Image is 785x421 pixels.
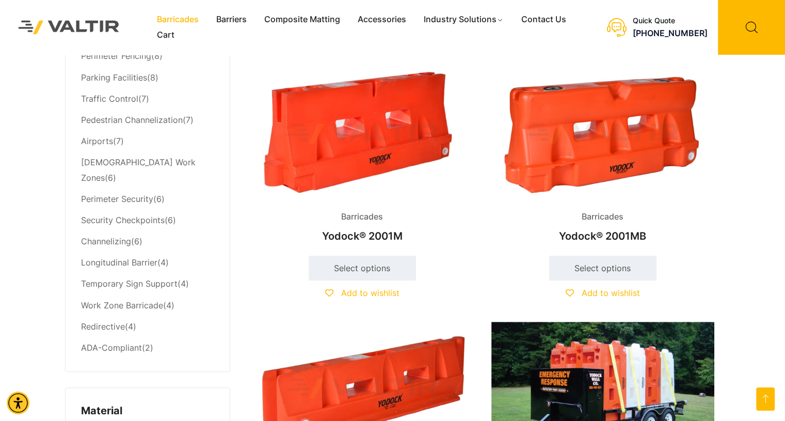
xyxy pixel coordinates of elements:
[251,225,474,247] h2: Yodock® 2001M
[81,131,214,152] li: (7)
[81,115,183,125] a: Pedestrian Channelization
[81,152,214,189] li: (6)
[81,316,214,337] li: (4)
[756,387,775,411] a: Open this option
[349,12,415,27] a: Accessories
[81,321,125,332] a: Redirective
[81,278,178,289] a: Temporary Sign Support
[574,209,631,225] span: Barricades
[491,225,714,247] h2: Yodock® 2001MB
[81,210,214,231] li: (6)
[81,236,131,246] a: Channelizing
[81,403,214,419] h4: Material
[81,194,153,204] a: Perimeter Security
[81,215,165,225] a: Security Checkpoints
[582,288,640,298] span: Add to wishlist
[251,67,474,201] img: Barricades
[81,51,151,61] a: Perimeter Fencing
[341,288,399,298] span: Add to wishlist
[491,67,714,247] a: BarricadesYodock® 2001MB
[81,274,214,295] li: (4)
[81,136,113,146] a: Airports
[81,46,214,67] li: (8)
[309,256,416,280] a: Select options for “Yodock® 2001M”
[566,288,640,298] a: Add to wishlist
[491,67,714,201] img: Barricades
[81,157,196,183] a: [DEMOGRAPHIC_DATA] Work Zones
[81,88,214,110] li: (7)
[549,256,656,280] a: Select options for “Yodock® 2001MB”
[251,67,474,247] a: BarricadesYodock® 2001M
[512,12,575,27] a: Contact Us
[81,189,214,210] li: (6)
[148,12,207,27] a: Barricades
[7,392,29,414] div: Accessibility Menu
[81,300,163,310] a: Work Zone Barricade
[633,17,708,25] div: Quick Quote
[81,110,214,131] li: (7)
[81,67,214,88] li: (8)
[415,12,512,27] a: Industry Solutions
[81,337,214,356] li: (2)
[333,209,391,225] span: Barricades
[81,342,142,353] a: ADA-Compliant
[81,231,214,253] li: (6)
[81,257,157,268] a: Longitudinal Barrier
[8,10,130,44] img: Valtir Rentals
[633,28,708,38] a: call (888) 496-3625
[325,288,399,298] a: Add to wishlist
[81,93,138,104] a: Traffic Control
[148,27,183,43] a: Cart
[81,72,147,83] a: Parking Facilities
[255,12,349,27] a: Composite Matting
[81,295,214,316] li: (4)
[207,12,255,27] a: Barriers
[81,253,214,274] li: (4)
